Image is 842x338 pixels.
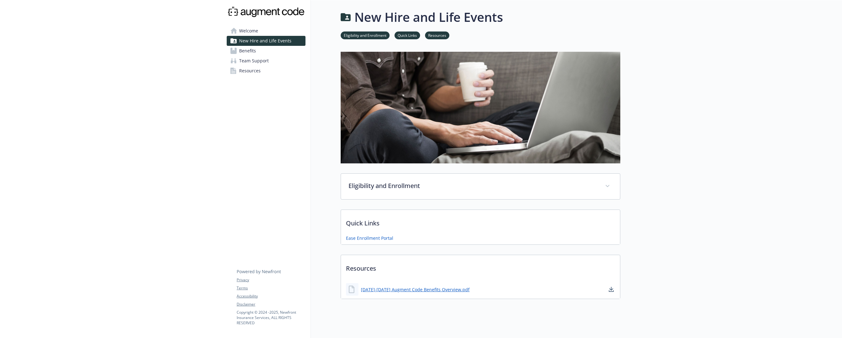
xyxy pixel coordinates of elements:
h1: New Hire and Life Events [354,8,503,27]
a: Benefits [227,46,305,56]
a: Resources [227,66,305,76]
a: Privacy [237,277,305,283]
p: Quick Links [341,210,620,233]
span: New Hire and Life Events [239,36,291,46]
span: Welcome [239,26,258,36]
a: Accessibility [237,293,305,299]
a: download document [608,286,615,293]
a: New Hire and Life Events [227,36,305,46]
a: Disclaimer [237,302,305,307]
a: Team Support [227,56,305,66]
a: Ease Enrollment Portal [346,235,393,241]
img: new hire page banner [341,52,620,163]
div: Eligibility and Enrollment [341,174,620,199]
a: Quick Links [395,32,420,38]
span: Resources [239,66,261,76]
a: Eligibility and Enrollment [341,32,390,38]
a: Resources [425,32,449,38]
p: Copyright © 2024 - 2025 , Newfront Insurance Services, ALL RIGHTS RESERVED [237,310,305,326]
p: Resources [341,255,620,278]
a: Terms [237,285,305,291]
span: Team Support [239,56,269,66]
p: Eligibility and Enrollment [348,181,598,191]
a: Welcome [227,26,305,36]
a: [DATE]-[DATE] Augment Code Benefits Overview.pdf [361,286,470,293]
span: Benefits [239,46,256,56]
